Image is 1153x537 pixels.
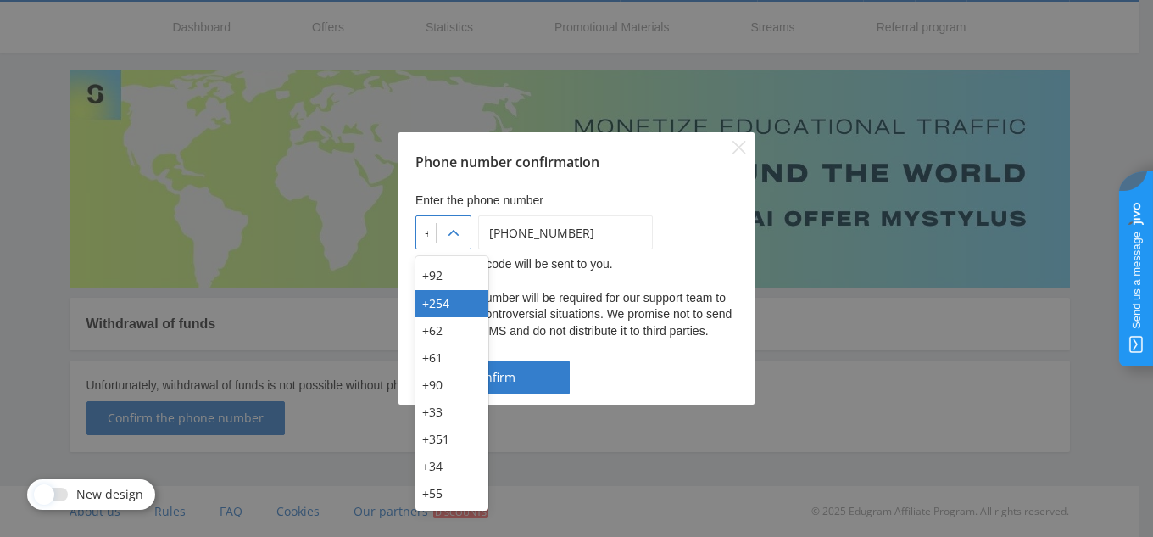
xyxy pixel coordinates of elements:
div: +55 [415,480,488,507]
div: +254 [415,290,488,317]
span: Confirm [471,371,515,384]
button: Confirm [415,361,570,394]
div: +351 [415,426,488,453]
span: New design [76,488,143,501]
div: +61 [415,344,488,372]
div: +90 [415,372,488,399]
p: Your phone number will be required for our support team to resolve any controversial situations. ... [415,290,738,340]
div: +62 [415,317,488,344]
div: +92 [415,262,488,289]
div: Phone number confirmation [415,153,738,171]
p: A verification code will be sent to you. [415,256,738,273]
div: +34 [415,453,488,480]
div: +33 [415,399,488,426]
p: Enter the phone number [415,193,738,210]
button: Close [732,141,746,154]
